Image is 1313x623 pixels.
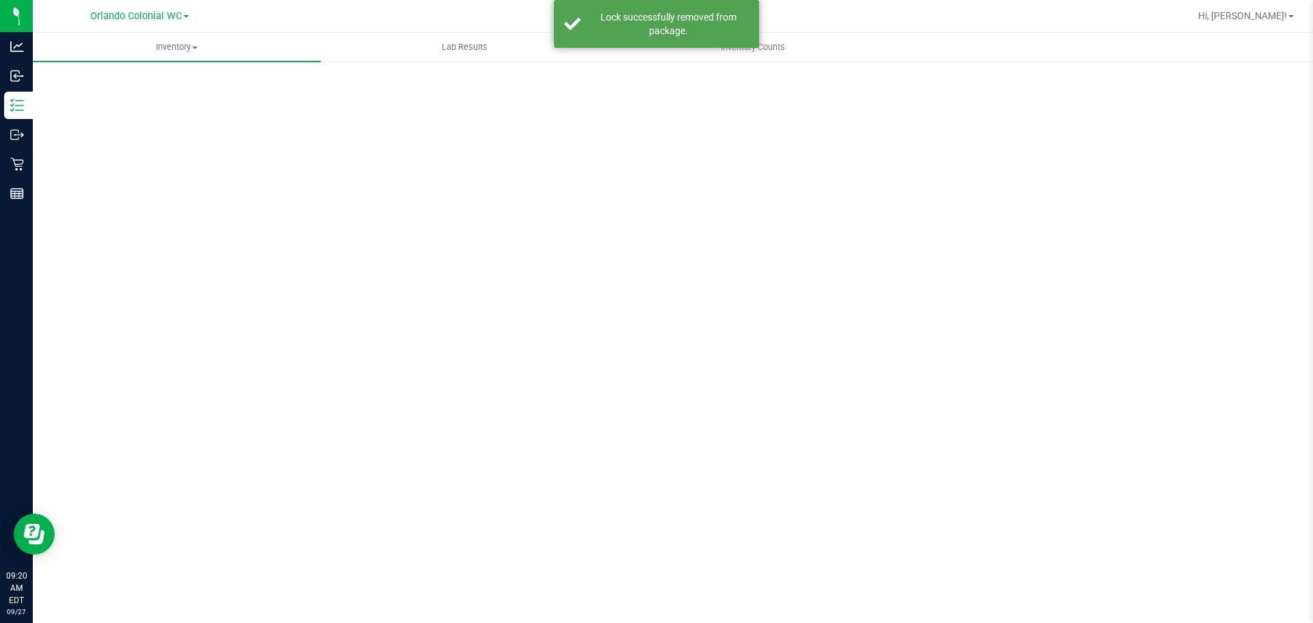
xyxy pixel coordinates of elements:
[588,10,749,38] div: Lock successfully removed from package.
[10,128,24,142] inline-svg: Outbound
[10,69,24,83] inline-svg: Inbound
[321,33,609,62] a: Lab Results
[6,570,27,607] p: 09:20 AM EDT
[6,607,27,617] p: 09/27
[10,98,24,112] inline-svg: Inventory
[1198,10,1287,21] span: Hi, [PERSON_NAME]!
[10,157,24,171] inline-svg: Retail
[10,187,24,200] inline-svg: Reports
[90,10,182,22] span: Orlando Colonial WC
[33,33,321,62] a: Inventory
[14,514,55,555] iframe: Resource center
[423,41,506,53] span: Lab Results
[10,40,24,53] inline-svg: Analytics
[33,41,321,53] span: Inventory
